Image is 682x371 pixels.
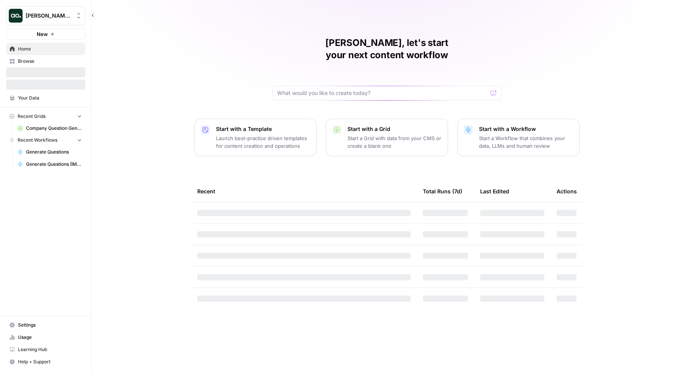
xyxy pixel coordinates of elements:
[18,46,82,52] span: Home
[6,331,85,343] a: Usage
[18,113,45,120] span: Recent Grids
[14,146,85,158] a: Generate Questions
[18,95,82,101] span: Your Data
[423,181,462,202] div: Total Runs (7d)
[18,358,82,365] span: Help + Support
[6,43,85,55] a: Home
[18,346,82,353] span: Learning Hub
[326,119,448,156] button: Start with a GridStart a Grid with data from your CMS or create a blank one
[6,55,85,67] a: Browse
[6,343,85,356] a: Learning Hub
[6,356,85,368] button: Help + Support
[18,322,82,329] span: Settings
[272,37,502,61] h1: [PERSON_NAME], let's start your next content workflow
[216,134,310,150] p: Launch best-practice driven templates for content creation and operations
[26,161,82,168] span: Generate Questions (IMPROVED)
[6,319,85,331] a: Settings
[37,30,48,38] span: New
[479,134,573,150] p: Start a Workflow that combines your data, LLMs and human review
[347,125,442,133] p: Start with a Grid
[347,134,442,150] p: Start a Grid with data from your CMS or create a blank one
[557,181,577,202] div: Actions
[14,158,85,170] a: Generate Questions (IMPROVED)
[194,119,317,156] button: Start with a TemplateLaunch best-practice driven templates for content creation and operations
[18,334,82,341] span: Usage
[277,89,487,97] input: What would you like to create today?
[14,122,85,134] a: Company Question Generation
[26,12,72,20] span: [PERSON_NAME] Test
[216,125,310,133] p: Start with a Template
[6,6,85,25] button: Workspace: Dillon Test
[6,134,85,146] button: Recent Workflows
[480,181,509,202] div: Last Edited
[6,28,85,40] button: New
[197,181,411,202] div: Recent
[9,9,23,23] img: Dillon Test Logo
[18,137,57,144] span: Recent Workflows
[18,58,82,65] span: Browse
[6,111,85,122] button: Recent Grids
[26,149,82,155] span: Generate Questions
[479,125,573,133] p: Start with a Workflow
[26,125,82,132] span: Company Question Generation
[457,119,580,156] button: Start with a WorkflowStart a Workflow that combines your data, LLMs and human review
[6,92,85,104] a: Your Data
